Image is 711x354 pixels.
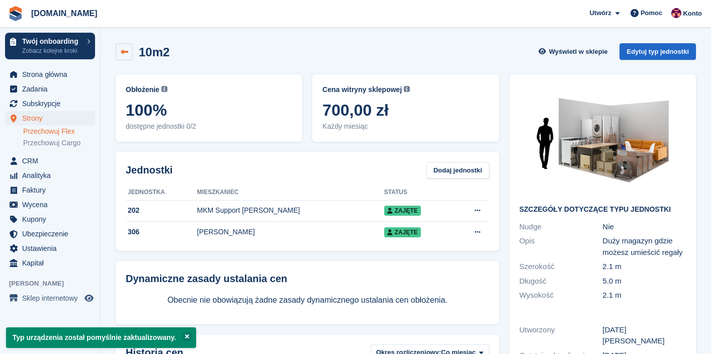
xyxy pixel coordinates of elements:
span: Analityka [22,168,82,183]
div: Dynamiczne zasady ustalania cen [126,271,489,286]
div: Długość [519,276,603,287]
div: [DATE][PERSON_NAME] [602,324,686,347]
span: dostępne jednostki 0/2 [126,121,292,132]
span: Sklep internetowy [22,291,82,305]
th: Status [384,185,451,201]
h2: Jednostki [126,162,172,178]
span: 700,00 zł [322,101,489,119]
a: Przechowuj Flex [23,127,95,136]
span: Subskrypcje [22,97,82,111]
a: Edytuj typ jednostki [619,43,696,60]
div: Duży magazyn gdzie możesz umieścić regały [602,235,686,258]
a: menu [5,154,95,168]
a: Dodaj jednostki [426,162,489,179]
div: 202 [126,205,197,216]
a: menu [5,111,95,125]
th: Mieszkaniec [197,185,384,201]
span: Cena witryny sklepowej [322,84,402,95]
h2: 10m2 [139,45,169,59]
img: 100-sqft-unit.jpg [527,84,678,198]
a: [DOMAIN_NAME] [27,5,102,22]
div: 306 [126,227,197,237]
h2: Szczegóły dotyczące typu jednostki [519,206,686,214]
span: Ubezpieczenie [22,227,82,241]
div: MKM Support [PERSON_NAME] [197,205,384,216]
span: Pomoc [641,8,662,18]
a: Wyświetl w sklepie [537,43,611,60]
p: Twój onboarding [22,38,82,45]
span: Strony [22,111,82,125]
img: Mateusz Kacwin [671,8,681,18]
img: icon-info-grey-7440780725fd019a000dd9b08b2336e03edf1995a4989e88bcd33f0948082b44.svg [404,86,410,92]
a: menu [5,241,95,255]
div: 5.0 m [602,276,686,287]
div: Nudge [519,221,603,233]
span: Kapitał [22,256,82,270]
div: 2.1 m [602,290,686,301]
span: Faktury [22,183,82,197]
div: Szerokość [519,261,603,273]
a: menu [5,82,95,96]
a: menu [5,97,95,111]
a: Podgląd sklepu [83,292,95,304]
span: Utwórz [589,8,611,18]
span: Wycena [22,198,82,212]
span: Obłożenie [126,84,159,95]
span: Ustawienia [22,241,82,255]
a: menu [5,168,95,183]
div: [PERSON_NAME] [197,227,384,237]
div: Opis [519,235,603,258]
th: Jednostka [126,185,197,201]
img: icon-info-grey-7440780725fd019a000dd9b08b2336e03edf1995a4989e88bcd33f0948082b44.svg [161,86,167,92]
span: Zajęte [384,227,421,237]
a: menu [5,198,95,212]
div: Utworzony [519,324,603,347]
p: Typ urządzenia został pomyślnie zaktualizowany. [6,327,196,348]
div: Wysokość [519,290,603,301]
a: menu [5,183,95,197]
img: stora-icon-8386f47178a22dfd0bd8f6a31ec36ba5ce8667c1dd55bd0f319d3a0aa187defe.svg [8,6,23,21]
a: menu [5,67,95,81]
a: menu [5,212,95,226]
p: Obecnie nie obowiązują żadne zasady dynamicznego ustalania cen obłożenia. [126,294,489,306]
span: Kupony [22,212,82,226]
span: [PERSON_NAME] [9,279,100,289]
a: menu [5,256,95,270]
span: Zadania [22,82,82,96]
span: Każdy miesiąc [322,121,489,132]
a: menu [5,291,95,305]
span: Konto [683,9,702,19]
span: CRM [22,154,82,168]
a: Twój onboarding Zobacz kolejne kroki [5,33,95,59]
a: menu [5,227,95,241]
div: Nie [602,221,686,233]
span: Strona główna [22,67,82,81]
span: Wyświetl w sklepie [549,47,608,57]
span: 100% [126,101,292,119]
a: Przechowuj Cargo [23,138,95,148]
span: Zajęte [384,206,421,216]
p: Zobacz kolejne kroki [22,46,82,55]
div: 2.1 m [602,261,686,273]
